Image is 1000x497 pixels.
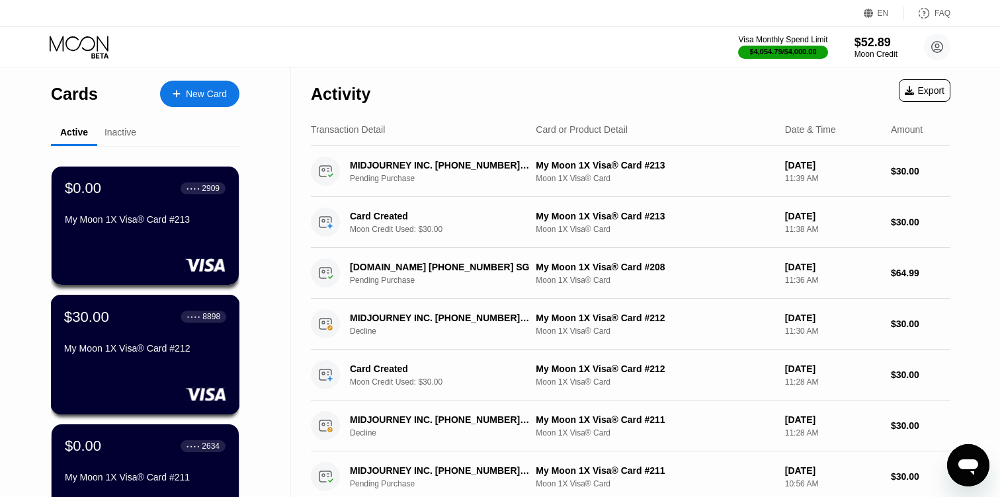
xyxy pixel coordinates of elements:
div: Export [905,85,944,96]
div: MIDJOURNEY INC. [PHONE_NUMBER] US [350,160,529,171]
div: Decline [350,428,543,438]
div: Inactive [104,127,136,137]
div: New Card [186,89,227,100]
div: [DOMAIN_NAME] [PHONE_NUMBER] SG [350,262,529,272]
div: [DATE] [785,465,880,476]
div: Transaction Detail [311,124,385,135]
div: FAQ [935,9,950,18]
div: Export [899,79,950,102]
div: 11:28 AM [785,428,880,438]
div: My Moon 1X Visa® Card #208 [536,262,774,272]
div: $30.00 [891,166,950,176]
div: $30.00 [891,420,950,431]
div: My Moon 1X Visa® Card #211 [536,465,774,476]
div: Moon 1X Visa® Card [536,174,774,183]
div: $52.89 [854,36,897,50]
div: Cards [51,85,98,104]
div: Date & Time [785,124,836,135]
div: Card Created [350,363,529,374]
div: Moon Credit Used: $30.00 [350,377,543,387]
div: [DATE] [785,313,880,323]
div: My Moon 1X Visa® Card #211 [65,472,226,482]
div: [DATE] [785,211,880,221]
div: MIDJOURNEY INC. [PHONE_NUMBER] US [350,313,529,323]
div: 11:38 AM [785,225,880,234]
div: $0.00 [65,180,101,197]
div: Moon 1X Visa® Card [536,326,774,336]
div: ● ● ● ● [187,444,200,448]
div: 8898 [202,312,220,321]
div: $30.00 [64,308,109,325]
div: Pending Purchase [350,174,543,183]
div: MIDJOURNEY INC. [PHONE_NUMBER] USDeclineMy Moon 1X Visa® Card #212Moon 1X Visa® Card[DATE]11:30 A... [311,299,950,350]
div: ● ● ● ● [187,315,200,319]
div: Decline [350,326,543,336]
div: [DATE] [785,262,880,272]
div: Moon 1X Visa® Card [536,377,774,387]
div: My Moon 1X Visa® Card #212 [536,363,774,374]
div: My Moon 1X Visa® Card #213 [536,211,774,221]
div: Card CreatedMoon Credit Used: $30.00My Moon 1X Visa® Card #213Moon 1X Visa® Card[DATE]11:38 AM$30.00 [311,197,950,248]
div: New Card [160,81,239,107]
div: $30.00● ● ● ●8898My Moon 1X Visa® Card #212 [52,295,239,414]
div: [DATE] [785,414,880,425]
div: MIDJOURNEY INC. [PHONE_NUMBER] US [350,465,529,476]
div: ● ● ● ● [187,186,200,190]
div: Moon Credit [854,50,897,59]
div: 11:39 AM [785,174,880,183]
div: 11:28 AM [785,377,880,387]
div: 11:30 AM [785,326,880,336]
div: Active [60,127,88,137]
div: Moon 1X Visa® Card [536,428,774,438]
div: $30.00 [891,471,950,482]
div: $64.99 [891,268,950,278]
div: $30.00 [891,319,950,329]
div: Moon 1X Visa® Card [536,479,774,488]
div: Visa Monthly Spend Limit [738,35,827,44]
div: 10:56 AM [785,479,880,488]
div: My Moon 1X Visa® Card #213 [65,214,226,225]
div: FAQ [904,7,950,20]
div: $4,054.79 / $4,000.00 [750,48,817,56]
div: 2634 [202,441,220,451]
div: My Moon 1X Visa® Card #213 [536,160,774,171]
div: Activity [311,85,370,104]
div: $30.00 [891,369,950,380]
div: MIDJOURNEY INC. [PHONE_NUMBER] USDeclineMy Moon 1X Visa® Card #211Moon 1X Visa® Card[DATE]11:28 A... [311,401,950,451]
div: My Moon 1X Visa® Card #212 [536,313,774,323]
div: EN [864,7,904,20]
div: MIDJOURNEY INC. [PHONE_NUMBER] US [350,414,529,425]
div: Visa Monthly Spend Limit$4,054.79/$4,000.00 [738,35,827,59]
div: My Moon 1X Visa® Card #212 [64,343,226,354]
div: EN [878,9,889,18]
div: $30.00 [891,217,950,227]
iframe: Кнопка, открывающая окно обмена сообщениями; идет разговор [947,444,989,486]
div: 11:36 AM [785,276,880,285]
div: Card CreatedMoon Credit Used: $30.00My Moon 1X Visa® Card #212Moon 1X Visa® Card[DATE]11:28 AM$30.00 [311,350,950,401]
div: $0.00 [65,438,101,455]
div: Card or Product Detail [536,124,628,135]
div: Moon 1X Visa® Card [536,276,774,285]
div: 2909 [202,184,220,193]
div: [DATE] [785,363,880,374]
div: [DOMAIN_NAME] [PHONE_NUMBER] SGPending PurchaseMy Moon 1X Visa® Card #208Moon 1X Visa® Card[DATE]... [311,248,950,299]
div: My Moon 1X Visa® Card #211 [536,414,774,425]
div: Pending Purchase [350,479,543,488]
div: Pending Purchase [350,276,543,285]
div: [DATE] [785,160,880,171]
div: Moon 1X Visa® Card [536,225,774,234]
div: MIDJOURNEY INC. [PHONE_NUMBER] USPending PurchaseMy Moon 1X Visa® Card #213Moon 1X Visa® Card[DAT... [311,146,950,197]
div: $0.00● ● ● ●2909My Moon 1X Visa® Card #213 [52,167,239,285]
div: Card Created [350,211,529,221]
div: Amount [891,124,923,135]
div: $52.89Moon Credit [854,36,897,59]
div: Moon Credit Used: $30.00 [350,225,543,234]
